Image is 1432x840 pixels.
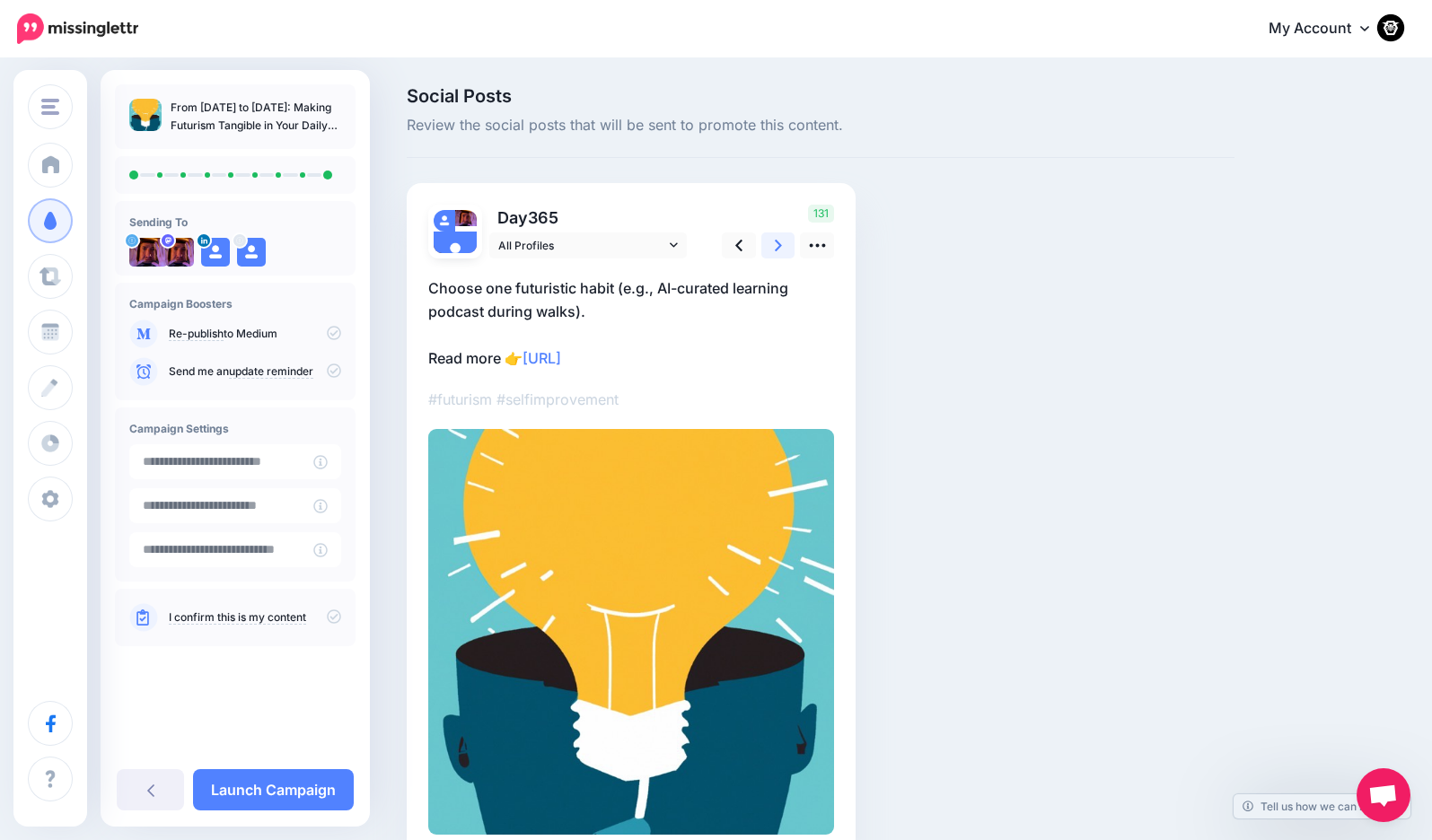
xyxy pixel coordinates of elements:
[169,363,341,380] p: Send me an
[169,327,224,341] a: Re-publish
[201,238,230,267] img: user_default_image.png
[808,205,834,223] span: 131
[129,99,162,131] img: 40da768f969e0b050ee46d1e4231ea0f_thumb.jpg
[165,238,194,267] img: 83642e166c72f455-88614.jpg
[17,13,138,44] img: Missinglettr
[237,238,266,267] img: user_default_image.png
[129,297,341,311] h4: Campaign Boosters
[523,349,561,367] a: [URL]
[428,276,834,370] p: Choose one futuristic habit (e.g., AI-curated learning podcast during walks). Read more 👉
[428,429,834,835] img: 40da768f969e0b050ee46d1e4231ea0f.jpg
[1357,768,1410,822] div: Open chat
[129,422,341,435] h4: Campaign Settings
[489,232,687,258] a: All Profiles
[434,232,477,275] img: user_default_image.png
[498,236,665,255] span: All Profiles
[171,99,341,135] p: From [DATE] to [DATE]: Making Futurism Tangible in Your Daily Routine
[455,210,477,226] img: BHFunHouse-19603.jpg
[229,364,313,379] a: update reminder
[41,99,59,115] img: menu.png
[1234,794,1410,818] a: Tell us how we can improve
[407,114,1234,137] span: Review the social posts that will be sent to promote this content.
[1251,7,1405,51] a: My Account
[169,326,341,342] p: to Medium
[407,87,1234,105] span: Social Posts
[129,215,341,229] h4: Sending To
[489,205,690,231] p: Day
[169,610,306,625] a: I confirm this is my content
[528,208,558,227] span: 365
[434,210,455,232] img: user_default_image.png
[129,238,168,267] img: BHFunHouse-19603.jpg
[428,388,834,411] p: #futurism #selfimprovement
